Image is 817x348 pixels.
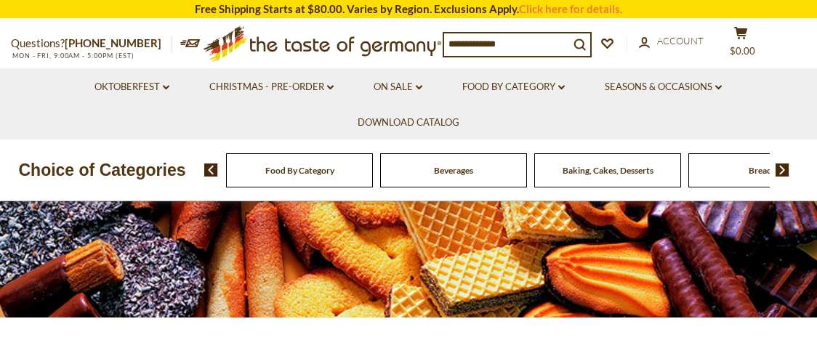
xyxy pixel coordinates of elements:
[65,36,161,49] a: [PHONE_NUMBER]
[563,165,653,176] a: Baking, Cakes, Desserts
[434,165,473,176] a: Beverages
[374,79,422,95] a: On Sale
[639,33,704,49] a: Account
[605,79,722,95] a: Seasons & Occasions
[11,34,172,53] p: Questions?
[94,79,169,95] a: Oktoberfest
[719,26,762,62] button: $0.00
[358,115,459,131] a: Download Catalog
[749,165,776,176] a: Breads
[519,2,622,15] a: Click here for details.
[730,45,755,57] span: $0.00
[776,163,789,177] img: next arrow
[657,35,704,46] span: Account
[462,79,565,95] a: Food By Category
[11,52,134,60] span: MON - FRI, 9:00AM - 5:00PM (EST)
[209,79,334,95] a: Christmas - PRE-ORDER
[265,165,334,176] a: Food By Category
[204,163,218,177] img: previous arrow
